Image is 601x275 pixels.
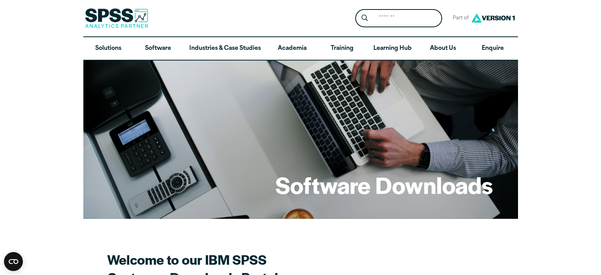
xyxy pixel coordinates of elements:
button: Open CMP widget [4,252,23,271]
a: Industries & Case Studies [183,37,267,60]
button: Search magnifying glass icon [357,11,372,26]
span: Part of [448,13,469,24]
img: Version1 Logo [469,11,517,25]
a: Software [133,37,183,60]
h1: Software Downloads [275,169,493,200]
a: Solutions [83,37,133,60]
a: Learning Hub [367,37,418,60]
a: Training [317,37,367,60]
a: Enquire [468,37,518,60]
a: Academia [267,37,317,60]
img: SPSS Analytics Partner [85,8,148,28]
form: Site Header Search Form [355,9,442,28]
nav: Desktop version of site main menu [83,37,518,60]
svg: Search magnifying glass icon [362,15,368,21]
a: About Us [418,37,468,60]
